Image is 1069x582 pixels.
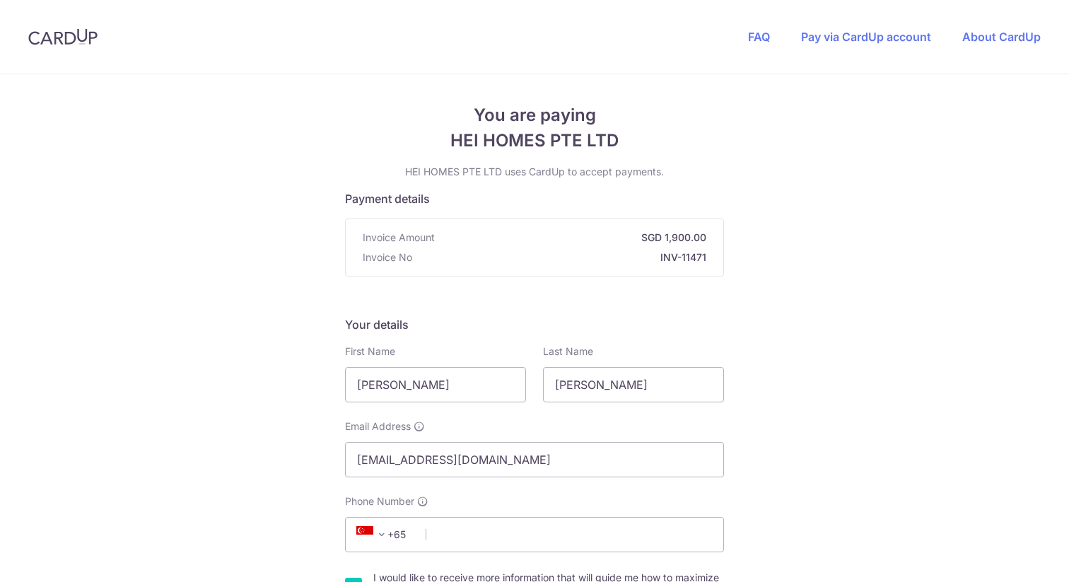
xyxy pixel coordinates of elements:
span: +65 [356,526,390,543]
h5: Your details [345,316,724,333]
span: You are paying [345,103,724,128]
span: Invoice No [363,250,412,264]
h5: Payment details [345,190,724,207]
a: FAQ [748,30,770,44]
span: Email Address [345,419,411,433]
input: Email address [345,442,724,477]
span: Phone Number [345,494,414,508]
input: Last name [543,367,724,402]
input: First name [345,367,526,402]
span: HEI HOMES PTE LTD [345,128,724,153]
p: HEI HOMES PTE LTD uses CardUp to accept payments. [345,165,724,179]
strong: SGD 1,900.00 [440,231,706,245]
a: About CardUp [962,30,1041,44]
label: First Name [345,344,395,359]
a: Pay via CardUp account [801,30,931,44]
img: CardUp [28,28,98,45]
label: Last Name [543,344,593,359]
strong: INV-11471 [418,250,706,264]
span: +65 [352,526,416,543]
span: Invoice Amount [363,231,435,245]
